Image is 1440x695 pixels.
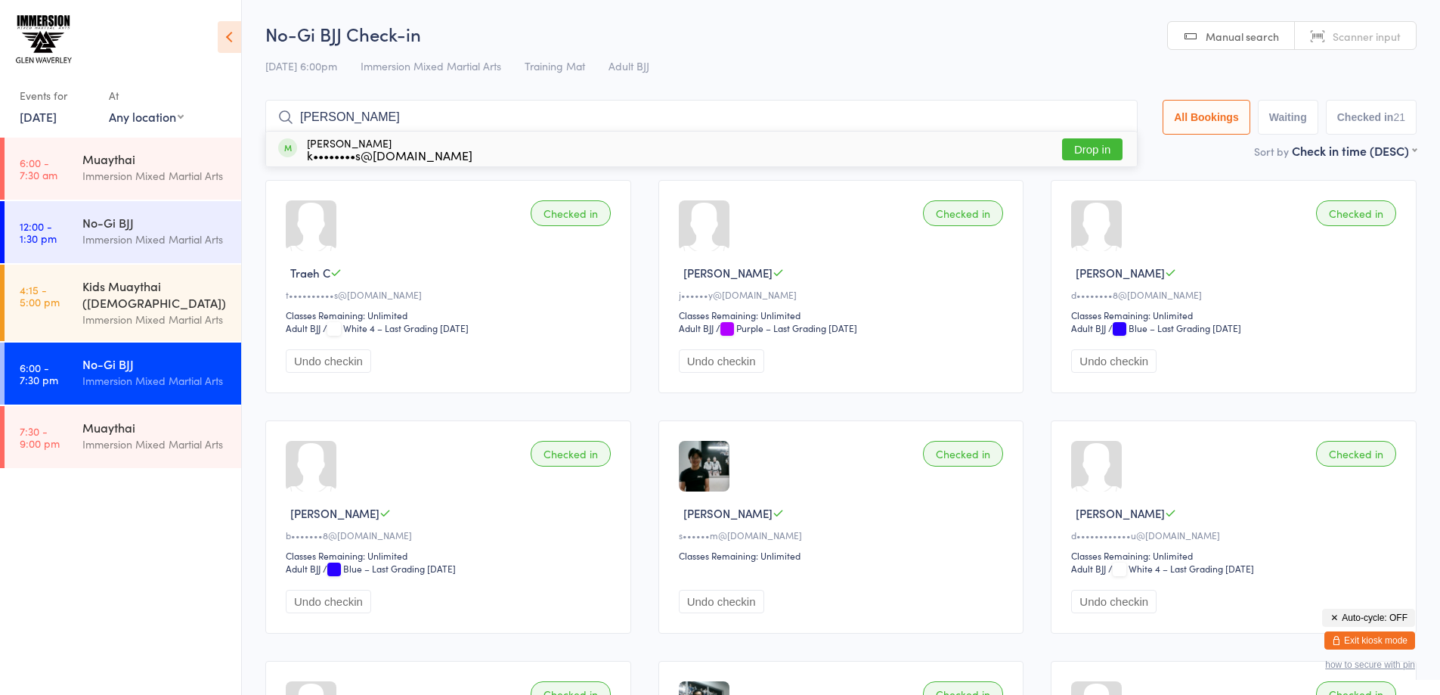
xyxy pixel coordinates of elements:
[1108,321,1241,334] span: / Blue – Last Grading [DATE]
[1071,349,1157,373] button: Undo checkin
[1071,562,1106,575] div: Adult BJJ
[1316,441,1396,467] div: Checked in
[20,83,94,108] div: Events for
[265,100,1138,135] input: Search
[20,425,60,449] time: 7:30 - 9:00 pm
[1206,29,1279,44] span: Manual search
[307,149,472,161] div: k••••••••s@[DOMAIN_NAME]
[265,58,337,73] span: [DATE] 6:00pm
[683,265,773,281] span: [PERSON_NAME]
[82,278,228,311] div: Kids Muaythai ([DEMOGRAPHIC_DATA])
[5,265,241,341] a: 4:15 -5:00 pmKids Muaythai ([DEMOGRAPHIC_DATA])Immersion Mixed Martial Arts
[307,137,472,161] div: [PERSON_NAME]
[923,200,1003,226] div: Checked in
[1076,265,1165,281] span: [PERSON_NAME]
[290,265,330,281] span: Traeh C
[82,419,228,436] div: Muaythai
[5,343,241,405] a: 6:00 -7:30 pmNo-Gi BJJImmersion Mixed Martial Arts
[82,231,228,248] div: Immersion Mixed Martial Arts
[679,288,1008,301] div: j••••••y@[DOMAIN_NAME]
[265,21,1417,46] h2: No-Gi BJJ Check-in
[109,108,184,125] div: Any location
[286,529,615,541] div: b•••••••8@[DOMAIN_NAME]
[286,590,371,613] button: Undo checkin
[1108,562,1254,575] span: / White 4 – Last Grading [DATE]
[679,441,729,492] img: image1740559287.png
[525,58,585,73] span: Training Mat
[20,157,57,181] time: 6:00 - 7:30 am
[20,220,57,244] time: 12:00 - 1:30 pm
[1071,309,1401,321] div: Classes Remaining: Unlimited
[82,436,228,453] div: Immersion Mixed Martial Arts
[286,288,615,301] div: t••••••••••s@[DOMAIN_NAME]
[1071,288,1401,301] div: d••••••••8@[DOMAIN_NAME]
[290,505,379,521] span: [PERSON_NAME]
[679,321,714,334] div: Adult BJJ
[679,529,1008,541] div: s••••••m@[DOMAIN_NAME]
[286,549,615,562] div: Classes Remaining: Unlimited
[286,321,321,334] div: Adult BJJ
[716,321,857,334] span: / Purple – Last Grading [DATE]
[1324,631,1415,650] button: Exit kiosk mode
[82,214,228,231] div: No-Gi BJJ
[5,138,241,200] a: 6:00 -7:30 amMuaythaiImmersion Mixed Martial Arts
[20,361,58,386] time: 6:00 - 7:30 pm
[109,83,184,108] div: At
[683,505,773,521] span: [PERSON_NAME]
[20,284,60,308] time: 4:15 - 5:00 pm
[679,590,764,613] button: Undo checkin
[1254,144,1289,159] label: Sort by
[5,406,241,468] a: 7:30 -9:00 pmMuaythaiImmersion Mixed Martial Arts
[679,349,764,373] button: Undo checkin
[531,200,611,226] div: Checked in
[82,150,228,167] div: Muaythai
[82,167,228,185] div: Immersion Mixed Martial Arts
[1292,142,1417,159] div: Check in time (DESC)
[1258,100,1318,135] button: Waiting
[82,311,228,328] div: Immersion Mixed Martial Arts
[1062,138,1123,160] button: Drop in
[1071,590,1157,613] button: Undo checkin
[1163,100,1250,135] button: All Bookings
[286,309,615,321] div: Classes Remaining: Unlimited
[20,108,57,125] a: [DATE]
[609,58,649,73] span: Adult BJJ
[679,549,1008,562] div: Classes Remaining: Unlimited
[1333,29,1401,44] span: Scanner input
[1071,549,1401,562] div: Classes Remaining: Unlimited
[286,562,321,575] div: Adult BJJ
[286,349,371,373] button: Undo checkin
[1326,100,1417,135] button: Checked in21
[679,309,1008,321] div: Classes Remaining: Unlimited
[1325,659,1415,670] button: how to secure with pin
[1393,111,1405,123] div: 21
[82,355,228,372] div: No-Gi BJJ
[1071,529,1401,541] div: d••••••••••••u@[DOMAIN_NAME]
[361,58,501,73] span: Immersion Mixed Martial Arts
[323,321,469,334] span: / White 4 – Last Grading [DATE]
[1071,321,1106,334] div: Adult BJJ
[923,441,1003,467] div: Checked in
[1322,609,1415,627] button: Auto-cycle: OFF
[531,441,611,467] div: Checked in
[323,562,456,575] span: / Blue – Last Grading [DATE]
[5,201,241,263] a: 12:00 -1:30 pmNo-Gi BJJImmersion Mixed Martial Arts
[1076,505,1165,521] span: [PERSON_NAME]
[15,11,72,68] img: Immersion MMA Glen Waverley
[1316,200,1396,226] div: Checked in
[82,372,228,389] div: Immersion Mixed Martial Arts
